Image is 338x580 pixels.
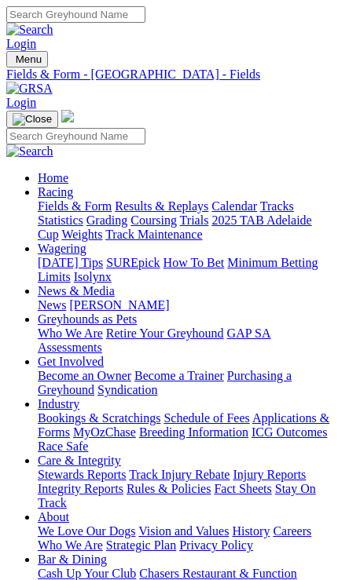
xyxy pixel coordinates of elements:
a: Purchasing a Greyhound [38,369,292,396]
a: Minimum Betting Limits [38,256,318,283]
img: Search [6,23,53,37]
div: Greyhounds as Pets [38,326,332,355]
a: Bar & Dining [38,553,107,566]
a: SUREpick [106,256,160,269]
a: Greyhounds as Pets [38,312,137,326]
div: Racing [38,199,332,242]
a: Track Injury Rebate [129,468,230,481]
a: Weights [61,228,102,241]
a: Vision and Values [138,524,229,538]
a: Grading [86,213,127,227]
a: Become a Trainer [134,369,224,382]
input: Search [6,128,145,144]
a: Bookings & Scratchings [38,411,160,425]
a: GAP SA Assessments [38,326,270,354]
a: Trials [180,213,209,227]
a: About [38,510,69,523]
input: Search [6,6,145,23]
a: Fields & Form - [GEOGRAPHIC_DATA] - Fields [6,67,332,82]
a: News [38,298,66,312]
a: Login [6,96,36,109]
a: Become an Owner [38,369,131,382]
div: About [38,524,332,553]
a: Racing [38,185,73,199]
a: Rules & Policies [127,482,211,495]
a: Coursing [130,213,177,227]
a: Careers [273,524,311,538]
a: Get Involved [38,355,104,368]
a: Login [6,37,36,50]
a: Strategic Plan [106,538,176,552]
a: Fact Sheets [214,482,271,495]
a: Industry [38,397,79,410]
span: Menu [16,53,42,65]
a: Care & Integrity [38,454,121,467]
div: Care & Integrity [38,468,332,510]
img: Close [13,113,52,126]
a: Statistics [38,213,83,227]
div: Industry [38,411,332,454]
a: Privacy Policy [179,538,253,552]
a: Race Safe [38,440,88,453]
a: Who We Are [38,538,103,552]
a: Retire Your Greyhound [106,326,224,340]
a: How To Bet [163,256,225,269]
a: Track Maintenance [105,228,202,241]
a: History [232,524,270,538]
a: Calendar [211,199,257,213]
a: Injury Reports [233,468,306,481]
a: Stewards Reports [38,468,126,481]
a: Cash Up Your Club [38,567,136,580]
a: Tracks [260,199,294,213]
a: Stay On Track [38,482,316,509]
button: Toggle navigation [6,111,58,128]
button: Toggle navigation [6,51,48,67]
a: 2025 TAB Adelaide Cup [38,213,312,241]
a: MyOzChase [73,425,136,439]
a: Results & Replays [115,199,208,213]
a: [DATE] Tips [38,256,103,269]
a: Integrity Reports [38,482,123,495]
a: [PERSON_NAME] [69,298,169,312]
a: Isolynx [74,270,112,283]
a: Who We Are [38,326,103,340]
a: Applications & Forms [38,411,329,439]
a: Syndication [97,383,157,396]
a: Fields & Form [38,199,112,213]
a: Home [38,171,68,184]
a: Schedule of Fees [163,411,249,425]
a: ICG Outcomes [252,425,327,439]
div: Get Involved [38,369,332,397]
a: Wagering [38,242,86,255]
a: News & Media [38,284,115,297]
img: GRSA [6,82,53,96]
a: Breeding Information [139,425,248,439]
img: Search [6,144,53,159]
a: We Love Our Dogs [38,524,135,538]
div: News & Media [38,298,332,312]
img: logo-grsa-white.png [61,110,74,122]
div: Wagering [38,256,332,284]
